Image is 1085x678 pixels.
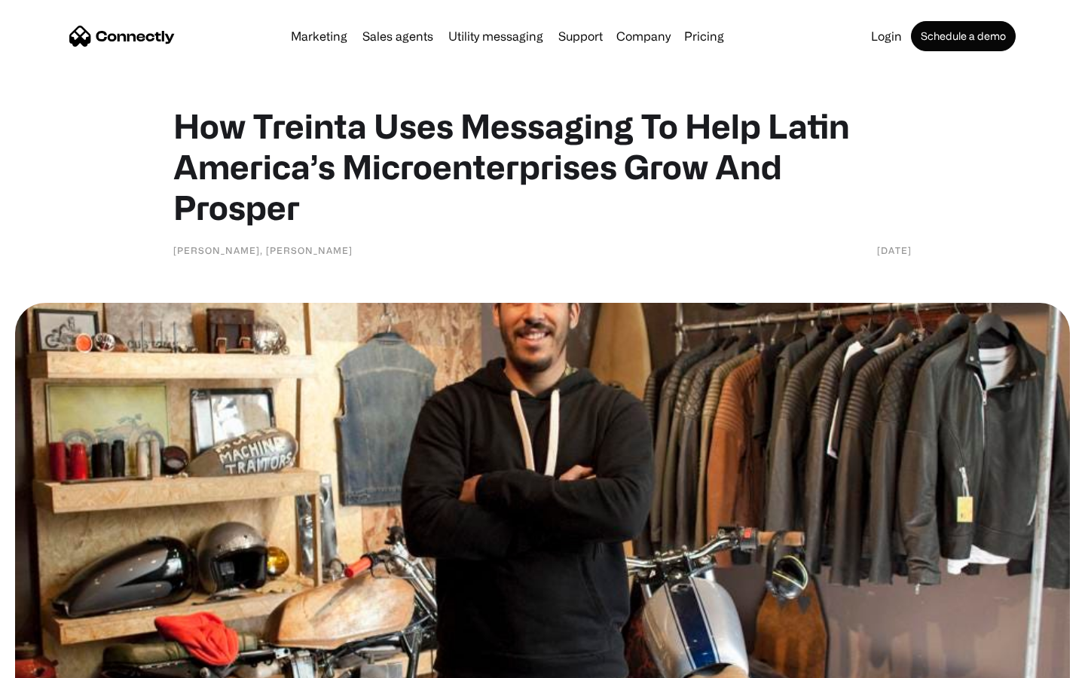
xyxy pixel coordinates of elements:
a: Marketing [285,30,353,42]
a: Login [865,30,908,42]
h1: How Treinta Uses Messaging To Help Latin America’s Microenterprises Grow And Prosper [173,105,912,228]
div: [DATE] [877,243,912,258]
a: Utility messaging [442,30,549,42]
a: Pricing [678,30,730,42]
aside: Language selected: English [15,652,90,673]
ul: Language list [30,652,90,673]
a: Support [552,30,609,42]
div: Company [616,26,671,47]
div: [PERSON_NAME], [PERSON_NAME] [173,243,353,258]
a: Schedule a demo [911,21,1016,51]
a: Sales agents [356,30,439,42]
